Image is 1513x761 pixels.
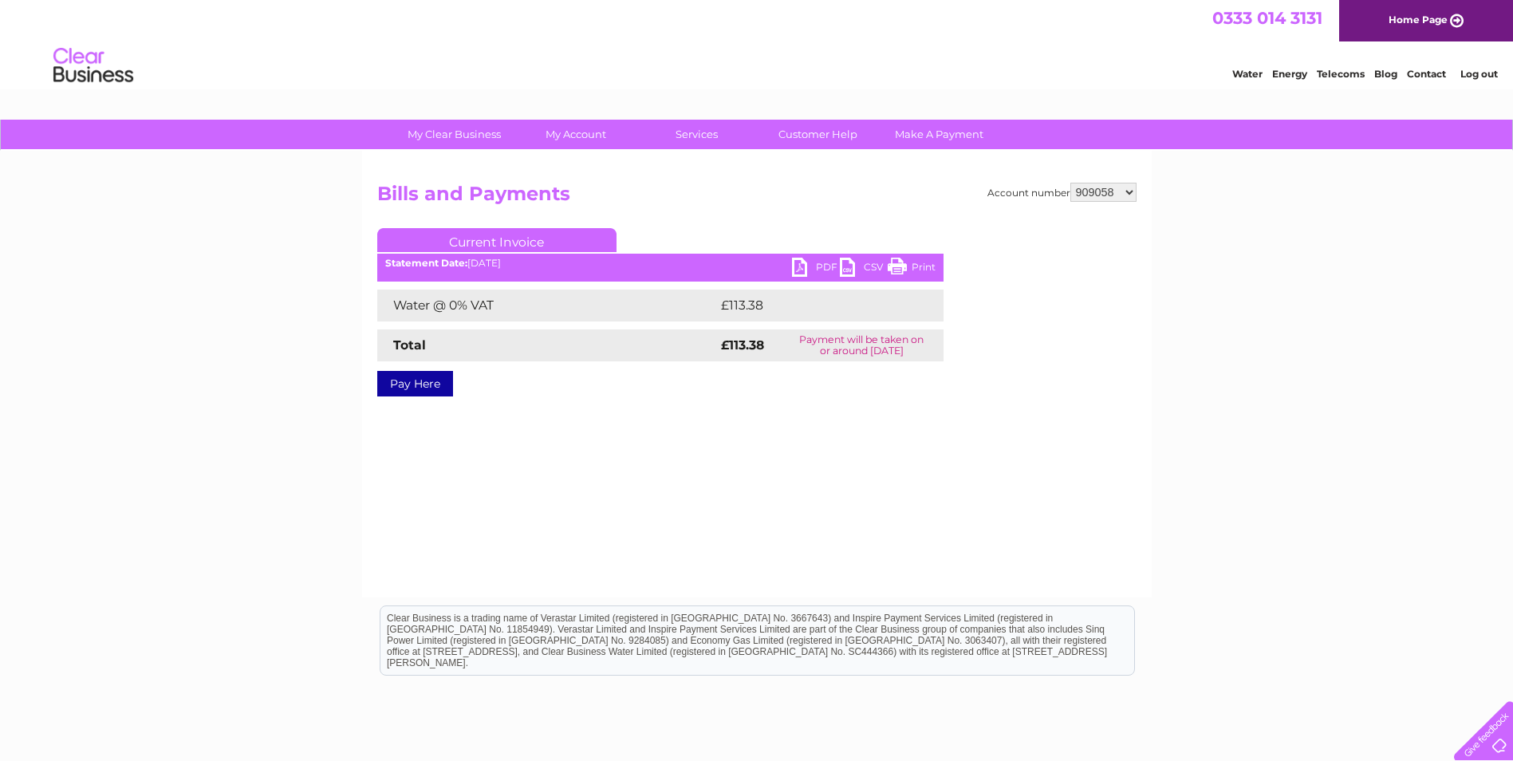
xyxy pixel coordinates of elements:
a: Customer Help [752,120,884,149]
td: Payment will be taken on or around [DATE] [780,329,944,361]
a: Water [1232,68,1263,80]
a: PDF [792,258,840,281]
a: Telecoms [1317,68,1365,80]
a: Current Invoice [377,228,617,252]
a: Contact [1407,68,1446,80]
a: Make A Payment [873,120,1005,149]
a: Services [631,120,762,149]
a: CSV [840,258,888,281]
a: Pay Here [377,371,453,396]
a: My Account [510,120,641,149]
b: Statement Date: [385,257,467,269]
div: Account number [987,183,1137,202]
a: Blog [1374,68,1397,80]
a: Print [888,258,936,281]
a: My Clear Business [388,120,520,149]
div: Clear Business is a trading name of Verastar Limited (registered in [GEOGRAPHIC_DATA] No. 3667643... [380,9,1134,77]
a: Log out [1460,68,1498,80]
a: Energy [1272,68,1307,80]
td: Water @ 0% VAT [377,290,717,321]
td: £113.38 [717,290,912,321]
strong: £113.38 [721,337,764,353]
h2: Bills and Payments [377,183,1137,213]
div: [DATE] [377,258,944,269]
img: logo.png [53,41,134,90]
a: 0333 014 3131 [1212,8,1322,28]
strong: Total [393,337,426,353]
